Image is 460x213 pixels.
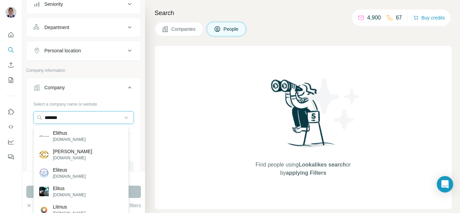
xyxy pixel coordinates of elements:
img: Elitius [39,150,49,159]
button: My lists [5,74,16,86]
h4: Search [155,8,452,18]
button: Enrich CSV [5,59,16,71]
p: Elitus [53,185,86,192]
div: Open Intercom Messenger [437,176,453,192]
button: Search [5,44,16,56]
div: Company [44,84,65,91]
div: Select a company name or website [33,98,134,107]
p: [PERSON_NAME] [53,148,92,155]
img: Elitus [39,187,49,196]
div: Seniority [44,1,63,8]
p: [DOMAIN_NAME] [53,173,86,179]
span: Lookalikes search [299,162,346,168]
p: [DOMAIN_NAME] [53,192,86,198]
p: Elithus [53,130,86,136]
span: Companies [171,26,196,32]
img: Avatar [5,7,16,18]
button: Company [27,79,141,98]
span: applying Filters [286,170,326,176]
p: Litmus [53,203,86,210]
button: Dashboard [5,136,16,148]
p: 4,900 [367,14,381,22]
button: Use Surfe API [5,121,16,133]
button: Clear [26,202,46,209]
div: Personal location [44,47,81,54]
button: Quick start [5,29,16,41]
span: Find people using or by [248,161,358,177]
p: [DOMAIN_NAME] [53,136,86,143]
p: 67 [396,14,402,22]
p: [DOMAIN_NAME] [53,155,92,161]
div: Department [44,24,69,31]
p: Company information [26,67,141,74]
span: People [224,26,239,32]
button: Feedback [5,151,16,163]
button: Use Surfe on LinkedIn [5,106,16,118]
img: Surfe Illustration - Woman searching with binoculars [268,78,339,154]
button: Buy credits [413,13,445,23]
button: Personal location [27,42,141,59]
img: Eliteus [39,168,49,178]
img: Elithus [39,131,49,141]
button: Department [27,19,141,36]
img: Surfe Illustration - Stars [303,73,365,135]
p: Eliteus [53,167,86,173]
